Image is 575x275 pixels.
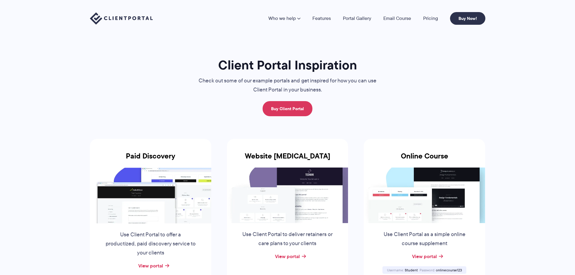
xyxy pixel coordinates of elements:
p: Use Client Portal to offer a productized, paid discovery service to your clients [105,230,196,257]
a: Features [312,16,331,21]
p: Check out some of our example portals and get inspired for how you can use Client Portal in your ... [187,76,389,94]
span: Username [387,267,404,273]
a: View portal [412,253,437,260]
a: Buy Now! [450,12,485,25]
h3: Online Course [364,152,485,168]
p: Use Client Portal to deliver retainers or care plans to your clients [241,230,333,248]
a: Pricing [423,16,438,21]
span: Password [420,267,435,273]
span: onlinecourse123 [436,267,462,273]
h1: Client Portal Inspiration [187,57,389,73]
a: View portal [138,262,163,269]
a: View portal [275,253,300,260]
h3: Paid Discovery [90,152,211,168]
a: Email Course [383,16,411,21]
a: Who we help [268,16,300,21]
span: Student [405,267,418,273]
h3: Website [MEDICAL_DATA] [227,152,348,168]
a: Portal Gallery [343,16,371,21]
a: Buy Client Portal [263,101,312,116]
p: Use Client Portal as a simple online course supplement [379,230,470,248]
